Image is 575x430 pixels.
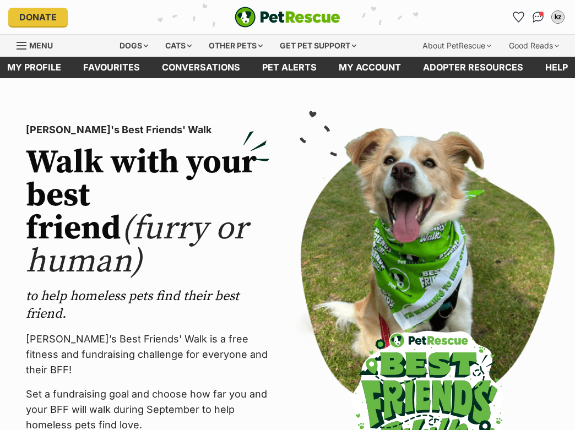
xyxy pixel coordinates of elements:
span: Menu [29,41,53,50]
a: Donate [8,8,68,26]
div: kz [552,12,563,23]
div: Cats [158,35,199,57]
a: Adopter resources [412,57,534,78]
a: PetRescue [235,7,340,28]
button: My account [549,8,567,26]
img: logo-e224e6f780fb5917bec1dbf3a21bbac754714ae5b6737aabdf751b685950b380.svg [235,7,340,28]
a: Menu [17,35,61,55]
ul: Account quick links [509,8,567,26]
div: Good Reads [501,35,567,57]
a: My account [328,57,412,78]
a: conversations [151,57,251,78]
div: Other pets [201,35,270,57]
span: (furry or human) [26,208,247,282]
a: Favourites [509,8,527,26]
a: Favourites [72,57,151,78]
div: Dogs [112,35,156,57]
a: Pet alerts [251,57,328,78]
img: chat-41dd97257d64d25036548639549fe6c8038ab92f7586957e7f3b1b290dea8141.svg [533,12,544,23]
div: About PetRescue [415,35,499,57]
p: to help homeless pets find their best friend. [26,287,270,323]
div: Get pet support [272,35,364,57]
p: [PERSON_NAME]’s Best Friends' Walk is a free fitness and fundraising challenge for everyone and t... [26,331,270,378]
a: Conversations [529,8,547,26]
h2: Walk with your best friend [26,146,270,279]
p: [PERSON_NAME]'s Best Friends' Walk [26,122,270,138]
